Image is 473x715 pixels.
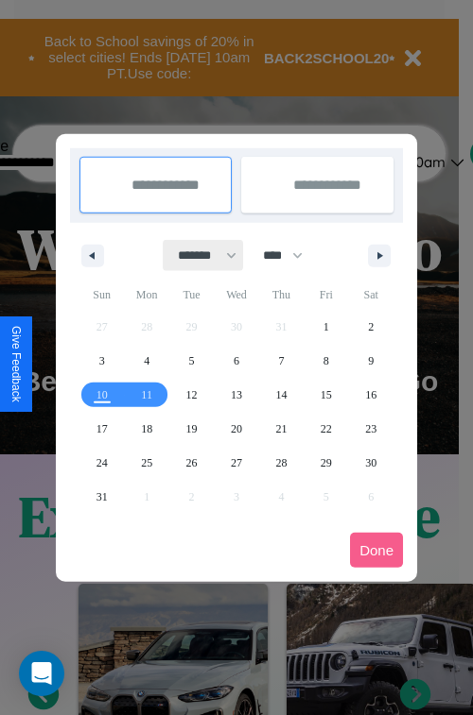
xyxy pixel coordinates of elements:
[349,412,394,446] button: 23
[214,344,258,378] button: 6
[124,378,168,412] button: 11
[141,378,152,412] span: 11
[124,412,168,446] button: 18
[365,412,377,446] span: 23
[368,310,374,344] span: 2
[79,412,124,446] button: 17
[259,280,304,310] span: Thu
[304,378,348,412] button: 15
[275,446,287,480] span: 28
[365,378,377,412] span: 16
[124,344,168,378] button: 4
[234,344,239,378] span: 6
[368,344,374,378] span: 9
[169,344,214,378] button: 5
[349,280,394,310] span: Sat
[169,412,214,446] button: 19
[349,378,394,412] button: 16
[96,412,108,446] span: 17
[124,446,168,480] button: 25
[186,446,198,480] span: 26
[214,412,258,446] button: 20
[79,280,124,310] span: Sun
[96,378,108,412] span: 10
[321,378,332,412] span: 15
[231,412,242,446] span: 20
[321,412,332,446] span: 22
[349,344,394,378] button: 9
[259,344,304,378] button: 7
[324,344,329,378] span: 8
[169,446,214,480] button: 26
[304,280,348,310] span: Fri
[141,412,152,446] span: 18
[214,378,258,412] button: 13
[350,533,403,568] button: Done
[96,446,108,480] span: 24
[321,446,332,480] span: 29
[324,310,329,344] span: 1
[304,310,348,344] button: 1
[231,446,242,480] span: 27
[169,378,214,412] button: 12
[259,446,304,480] button: 28
[99,344,105,378] span: 3
[259,378,304,412] button: 14
[169,280,214,310] span: Tue
[259,412,304,446] button: 21
[186,378,198,412] span: 12
[275,378,287,412] span: 14
[365,446,377,480] span: 30
[9,326,23,402] div: Give Feedback
[79,378,124,412] button: 10
[304,446,348,480] button: 29
[304,344,348,378] button: 8
[79,446,124,480] button: 24
[275,412,287,446] span: 21
[19,651,64,696] div: Open Intercom Messenger
[349,446,394,480] button: 30
[278,344,284,378] span: 7
[79,344,124,378] button: 3
[231,378,242,412] span: 13
[186,412,198,446] span: 19
[79,480,124,514] button: 31
[96,480,108,514] span: 31
[214,280,258,310] span: Wed
[349,310,394,344] button: 2
[141,446,152,480] span: 25
[214,446,258,480] button: 27
[304,412,348,446] button: 22
[189,344,195,378] span: 5
[144,344,149,378] span: 4
[124,280,168,310] span: Mon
